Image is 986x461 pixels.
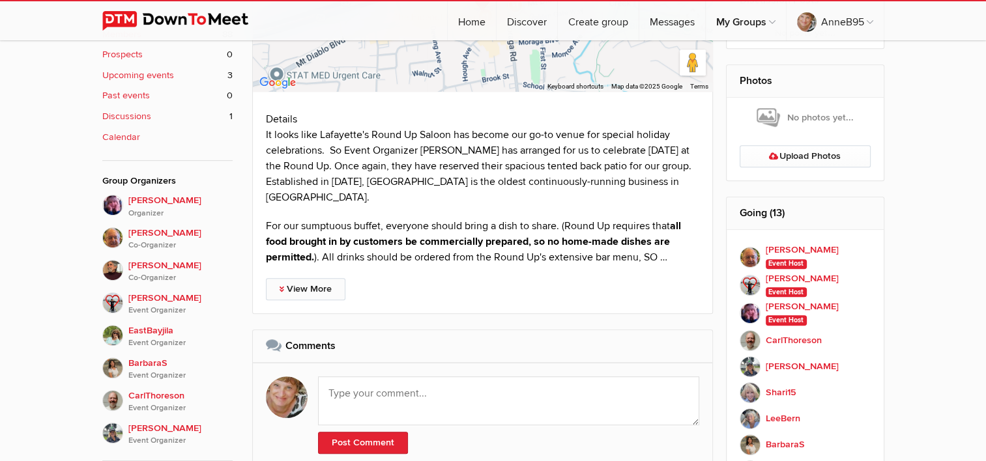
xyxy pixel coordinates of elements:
[102,357,123,378] img: BarbaraS
[448,1,496,40] a: Home
[766,438,805,452] b: BarbaraS
[740,300,871,328] a: [PERSON_NAME] Event Host
[740,408,761,429] img: LeeBern
[558,1,639,40] a: Create group
[740,243,871,271] a: [PERSON_NAME] Event Host
[227,68,233,83] span: 3
[102,89,233,103] a: Past events 0
[706,1,786,40] a: My Groups
[740,382,761,403] img: Shari15
[766,243,839,257] b: [PERSON_NAME]
[740,197,871,229] h2: Going (13)
[766,272,839,286] b: [PERSON_NAME]
[766,315,807,326] span: Event Host
[740,328,871,354] a: CarlThoreson
[102,109,233,124] a: Discussions 1
[102,260,123,281] img: Bob
[766,333,822,348] b: CarlThoreson
[266,111,700,127] h2: Details
[766,359,839,374] b: [PERSON_NAME]
[102,68,233,83] a: Upcoming events 3
[766,412,800,426] b: LeeBern
[128,435,233,447] i: Event Organizer
[639,1,705,40] a: Messages
[102,285,233,317] a: [PERSON_NAME]Event Organizer
[740,272,871,300] a: [PERSON_NAME] Event Host
[128,272,233,284] i: Co-Organizer
[227,48,233,62] span: 0
[266,218,700,265] p: For our sumptuous buffet, everyone should bring a dish to share. (Round Up requires that ). All d...
[102,130,140,145] b: Calendar
[102,325,123,346] img: EastBayjila
[757,107,854,129] span: No photos yet...
[102,423,123,443] img: KathleenDonovan
[256,74,299,91] a: Open this area in Google Maps (opens a new window)
[128,356,233,382] span: BarbaraS
[102,68,174,83] b: Upcoming events
[102,252,233,285] a: [PERSON_NAME]Co-Organizer
[740,354,871,380] a: [PERSON_NAME]
[740,432,871,458] a: BarbaraS
[611,83,682,90] span: Map data ©2025 Google
[740,406,871,432] a: LeeBern
[266,127,700,205] p: It looks like Lafayette's Round Up Saloon has become our go-to venue for special holiday celebrat...
[128,305,233,316] i: Event Organizer
[740,330,761,351] img: CarlThoreson
[128,193,233,219] span: [PERSON_NAME]
[256,74,299,91] img: Google
[128,226,233,252] span: [PERSON_NAME]
[102,390,123,411] img: CarlThoreson
[229,109,233,124] span: 1
[102,219,233,252] a: [PERSON_NAME]Co-Organizer
[102,227,123,248] img: Terry H
[102,317,233,350] a: EastBayjilaEvent Organizer
[766,259,807,270] span: Event Host
[102,11,268,31] img: DownToMeet
[690,83,708,90] a: Terms (opens in new tab)
[740,74,772,87] a: Photos
[102,48,143,62] b: Prospects
[128,208,233,219] i: Organizer
[128,421,233,447] span: [PERSON_NAME]
[102,130,233,145] a: Calendar
[740,145,871,167] a: Upload Photos
[128,240,233,251] i: Co-Organizer
[740,356,761,377] img: KathleenDonovan
[766,300,839,314] b: [PERSON_NAME]
[102,89,150,103] b: Past events
[680,49,706,76] button: Drag Pegman onto the map to open Street View
[102,382,233,415] a: CarlThoresonEvent Organizer
[102,350,233,382] a: BarbaraSEvent Organizer
[102,195,123,216] img: Vicki
[497,1,557,40] a: Discover
[128,324,233,350] span: EastBayjila
[266,219,681,264] strong: all food brought in by customers be commercially prepared, so no home-made dishes are permitted.
[266,330,700,361] h2: Comments
[102,109,151,124] b: Discussions
[102,415,233,447] a: [PERSON_NAME]Event Organizer
[128,370,233,382] i: Event Organizer
[128,389,233,415] span: CarlThoreson
[740,380,871,406] a: Shari15
[128,258,233,285] span: [PERSON_NAME]
[266,278,345,300] a: View More
[102,292,123,313] img: Alexandra
[787,1,884,40] a: AnneB95
[102,174,233,188] div: Group Organizers
[227,89,233,103] span: 0
[128,291,233,317] span: [PERSON_NAME]
[766,385,796,400] b: Shari15
[740,275,761,296] img: Alexandra
[740,303,761,324] img: Vicki
[740,434,761,455] img: BarbaraS
[102,195,233,219] a: [PERSON_NAME]Organizer
[766,287,807,298] span: Event Host
[102,48,233,62] a: Prospects 0
[128,337,233,349] i: Event Organizer
[128,402,233,414] i: Event Organizer
[740,247,761,268] img: Terry H
[547,82,603,91] button: Keyboard shortcuts
[318,432,408,454] button: Post Comment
